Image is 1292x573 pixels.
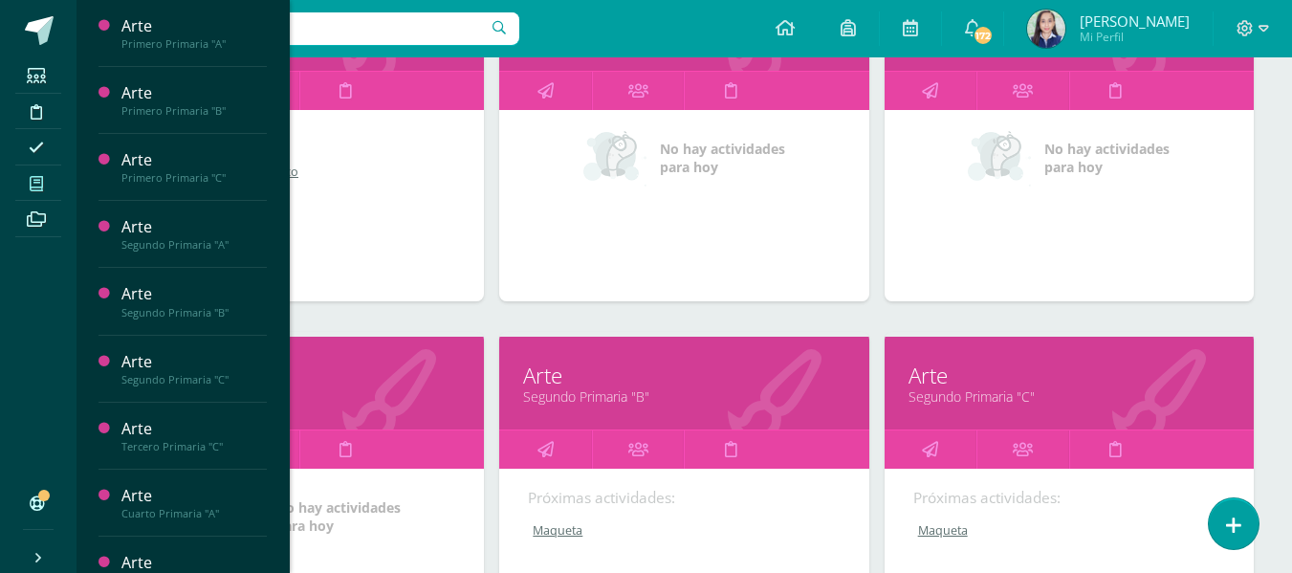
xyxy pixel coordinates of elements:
div: Segundo Primaria "A" [121,238,267,252]
a: ArteSegundo Primaria "A" [121,216,267,252]
input: Busca un usuario... [89,12,519,45]
div: Próximas actividades: [143,129,455,149]
div: Arte [121,351,267,373]
span: 172 [973,25,994,46]
a: ArteCuarto Primaria "A" [121,485,267,520]
div: Arte [121,485,267,507]
div: Cuarto Primaria "A" [121,507,267,520]
a: Arte Popular guatemalteco [143,164,457,180]
a: ArtePrimero Primaria "B" [121,82,267,118]
img: ca5a4eaf8577ec6eca99aea707ba97a8.png [1027,10,1065,48]
div: Arte [121,15,267,37]
span: Mi Perfil [1080,29,1190,45]
a: Arte [139,361,460,390]
div: Arte [121,149,267,171]
a: Segundo Primaria "B" [523,387,844,406]
a: ArteSegundo Primaria "B" [121,283,267,319]
span: [PERSON_NAME] [1080,11,1190,31]
a: Segundo Primaria "A" [139,387,460,406]
div: Primero Primaria "A" [121,37,267,51]
img: no_activities_small.png [968,129,1031,187]
a: Arte [523,361,844,390]
a: Arte [909,361,1230,390]
a: ArtePrimero Primaria "A" [121,15,267,51]
div: Próximas actividades: [528,488,840,508]
div: Primero Primaria "C" [121,171,267,185]
a: Maqueta [528,522,842,539]
div: Arte [121,418,267,440]
div: Primero Primaria "B" [121,104,267,118]
img: no_activities_small.png [583,129,646,187]
div: Tercero Primaria "C" [121,440,267,453]
div: Arte [121,82,267,104]
a: Segundo Primaria "C" [909,387,1230,406]
a: ArteSegundo Primaria "C" [121,351,267,386]
div: Arte [121,216,267,238]
span: No hay actividades para hoy [660,140,785,176]
a: ArteTercero Primaria "C" [121,418,267,453]
div: Próximas actividades: [913,488,1225,508]
a: ArtePrimero Primaria "C" [121,149,267,185]
div: Segundo Primaria "B" [121,306,267,320]
span: No hay actividades para hoy [1044,140,1170,176]
div: Arte [121,283,267,305]
div: Segundo Primaria "C" [121,373,267,386]
a: Maqueta [913,522,1227,539]
span: No hay actividades para hoy [275,498,401,535]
